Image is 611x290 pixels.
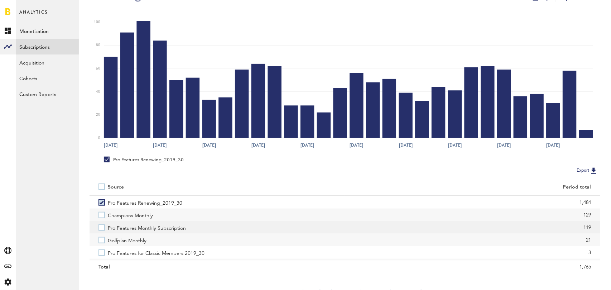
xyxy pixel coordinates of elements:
[94,20,100,24] text: 100
[16,70,79,86] a: Cohorts
[354,184,591,190] div: Period total
[108,234,146,246] span: Golfplan Monthly
[354,222,591,233] div: 119
[202,142,216,149] text: [DATE]
[16,54,79,70] a: Acquisition
[575,166,600,175] button: Export
[16,86,79,102] a: Custom Reports
[350,142,364,149] text: [DATE]
[108,196,182,209] span: Pro Features Renewing_2019_30
[354,235,591,246] div: 21
[590,166,598,175] img: Export
[354,210,591,220] div: 129
[448,142,462,149] text: [DATE]
[108,209,153,221] span: Champions Monthly
[547,142,560,149] text: [DATE]
[15,5,41,11] span: Support
[108,246,205,259] span: Pro Features for Classic Members 2019_30
[16,23,79,39] a: Monetization
[300,142,314,149] text: [DATE]
[104,157,184,163] div: Pro Features Renewing_2019_30
[104,142,117,149] text: [DATE]
[96,90,100,94] text: 40
[16,39,79,54] a: Subscriptions
[108,221,186,234] span: Pro Features Monthly Subscription
[354,247,591,258] div: 3
[153,142,167,149] text: [DATE]
[96,44,100,47] text: 80
[96,113,100,117] text: 20
[19,8,48,23] span: Analytics
[399,142,413,149] text: [DATE]
[354,197,591,208] div: 1,484
[354,262,591,272] div: 1,765
[354,260,591,271] div: 3
[497,142,511,149] text: [DATE]
[96,67,100,70] text: 60
[108,259,179,271] span: Pro Features Renewing_200_30
[251,142,265,149] text: [DATE]
[98,262,336,272] div: Total
[108,184,124,190] div: Source
[98,136,100,140] text: 0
